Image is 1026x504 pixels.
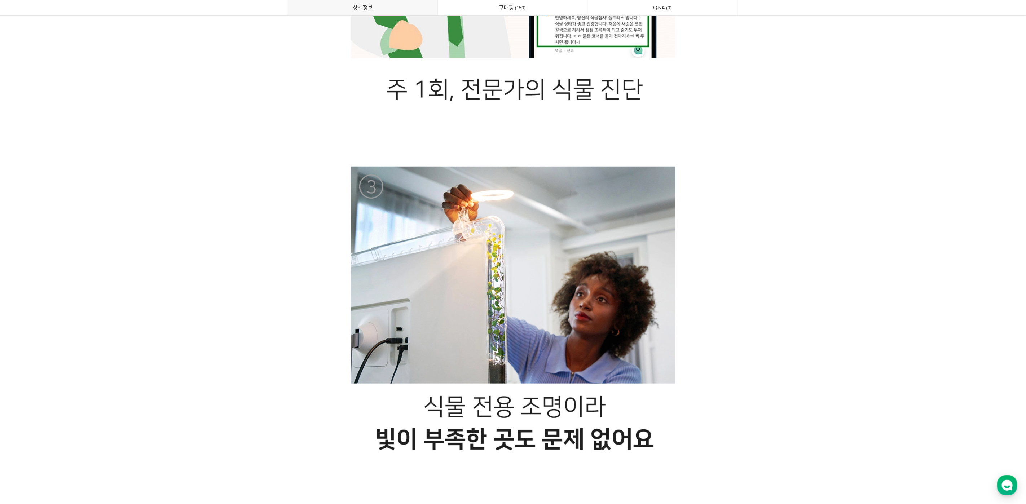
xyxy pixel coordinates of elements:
a: 홈 [2,229,48,247]
span: 설정 [111,239,120,245]
a: 설정 [93,229,138,247]
span: 9 [665,4,673,12]
span: 대화 [66,240,75,246]
span: 홈 [23,239,27,245]
span: 159 [514,4,527,12]
a: 대화 [48,229,93,247]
